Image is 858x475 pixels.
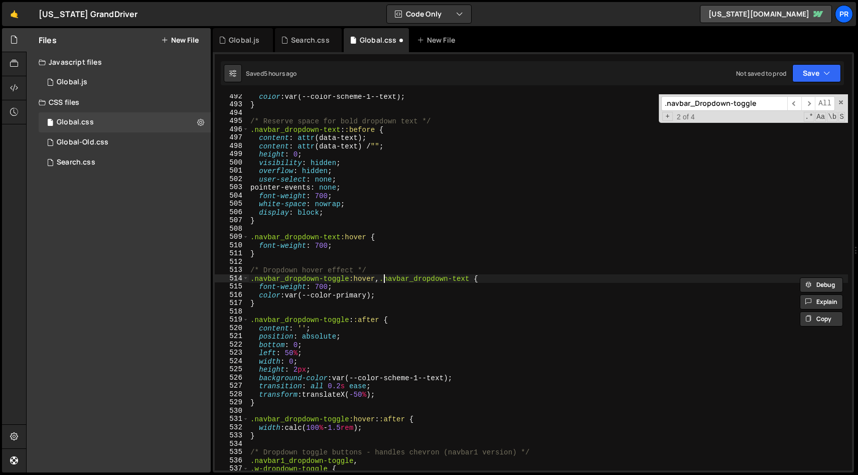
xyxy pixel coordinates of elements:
span: ​ [801,96,815,111]
div: 5 hours ago [264,69,297,78]
a: [US_STATE][DOMAIN_NAME] [700,5,832,23]
div: CSS files [27,92,211,112]
div: 505 [215,200,249,208]
div: 506 [215,208,249,217]
div: 16777/45852.css [39,132,211,152]
span: Whole Word Search [827,112,837,122]
div: 534 [215,440,249,448]
div: 535 [215,448,249,456]
div: 497 [215,133,249,142]
input: Search for [661,96,787,111]
a: 🤙 [2,2,27,26]
div: 16777/46659.css [39,152,211,173]
button: Copy [800,311,843,327]
span: RegExp Search [804,112,814,122]
div: 536 [215,456,249,465]
div: 492 [215,92,249,101]
div: New File [417,35,459,45]
div: 16777/46651.css [39,112,211,132]
div: 520 [215,324,249,333]
div: 509 [215,233,249,241]
span: Search In Selection [838,112,845,122]
div: 528 [215,390,249,399]
div: 493 [215,100,249,109]
div: Global-Old.css [57,138,108,147]
div: Global.css [360,35,397,45]
div: 16777/45843.js [39,72,211,92]
span: ​ [787,96,801,111]
div: 532 [215,423,249,432]
div: 526 [215,374,249,382]
div: 498 [215,142,249,150]
div: 496 [215,125,249,134]
button: Debug [800,277,843,292]
div: 531 [215,415,249,423]
span: Toggle Replace mode [662,112,673,121]
a: PR [835,5,853,23]
div: Not saved to prod [736,69,786,78]
div: 513 [215,266,249,274]
div: Global.js [229,35,259,45]
div: 504 [215,192,249,200]
div: 522 [215,341,249,349]
div: 512 [215,258,249,266]
div: 494 [215,109,249,117]
div: 533 [215,431,249,440]
div: Search.css [57,158,95,167]
div: 500 [215,159,249,167]
div: Global.js [57,78,87,87]
div: 502 [215,175,249,184]
span: CaseSensitive Search [815,112,826,122]
div: 527 [215,382,249,390]
div: Javascript files [27,52,211,72]
div: 495 [215,117,249,125]
div: 525 [215,365,249,374]
div: 521 [215,332,249,341]
button: Save [792,64,841,82]
div: 499 [215,150,249,159]
div: 508 [215,225,249,233]
div: 529 [215,398,249,407]
div: 516 [215,291,249,299]
div: 524 [215,357,249,366]
div: 519 [215,315,249,324]
div: 523 [215,349,249,357]
div: 514 [215,274,249,283]
div: 507 [215,216,249,225]
button: New File [161,36,199,44]
div: 518 [215,307,249,316]
span: Alt-Enter [815,96,835,111]
div: [US_STATE] GrandDriver [39,8,138,20]
button: Explain [800,294,843,309]
h2: Files [39,35,57,46]
div: 510 [215,241,249,250]
div: Global.css [57,118,94,127]
button: Code Only [387,5,471,23]
div: 503 [215,183,249,192]
div: 515 [215,282,249,291]
div: 517 [215,299,249,307]
span: 2 of 4 [673,113,699,121]
div: Saved [246,69,297,78]
div: Search.css [291,35,330,45]
div: 501 [215,167,249,175]
div: 537 [215,464,249,473]
div: 530 [215,407,249,415]
div: 511 [215,249,249,258]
